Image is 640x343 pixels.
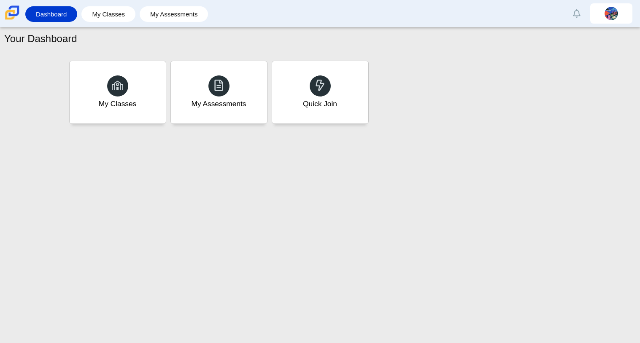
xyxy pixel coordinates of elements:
a: Dashboard [30,6,73,22]
a: My Assessments [170,61,267,124]
a: My Assessments [144,6,204,22]
img: Carmen School of Science & Technology [3,4,21,21]
h1: Your Dashboard [4,32,77,46]
a: Quick Join [272,61,369,124]
div: My Assessments [192,99,246,109]
a: My Classes [86,6,131,22]
a: Carmen School of Science & Technology [3,16,21,23]
img: dianee.gonzalez.Ds3gwU [605,7,618,20]
div: Quick Join [303,99,337,109]
div: My Classes [99,99,137,109]
a: My Classes [69,61,166,124]
a: Alerts [567,4,586,23]
a: dianee.gonzalez.Ds3gwU [590,3,632,24]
